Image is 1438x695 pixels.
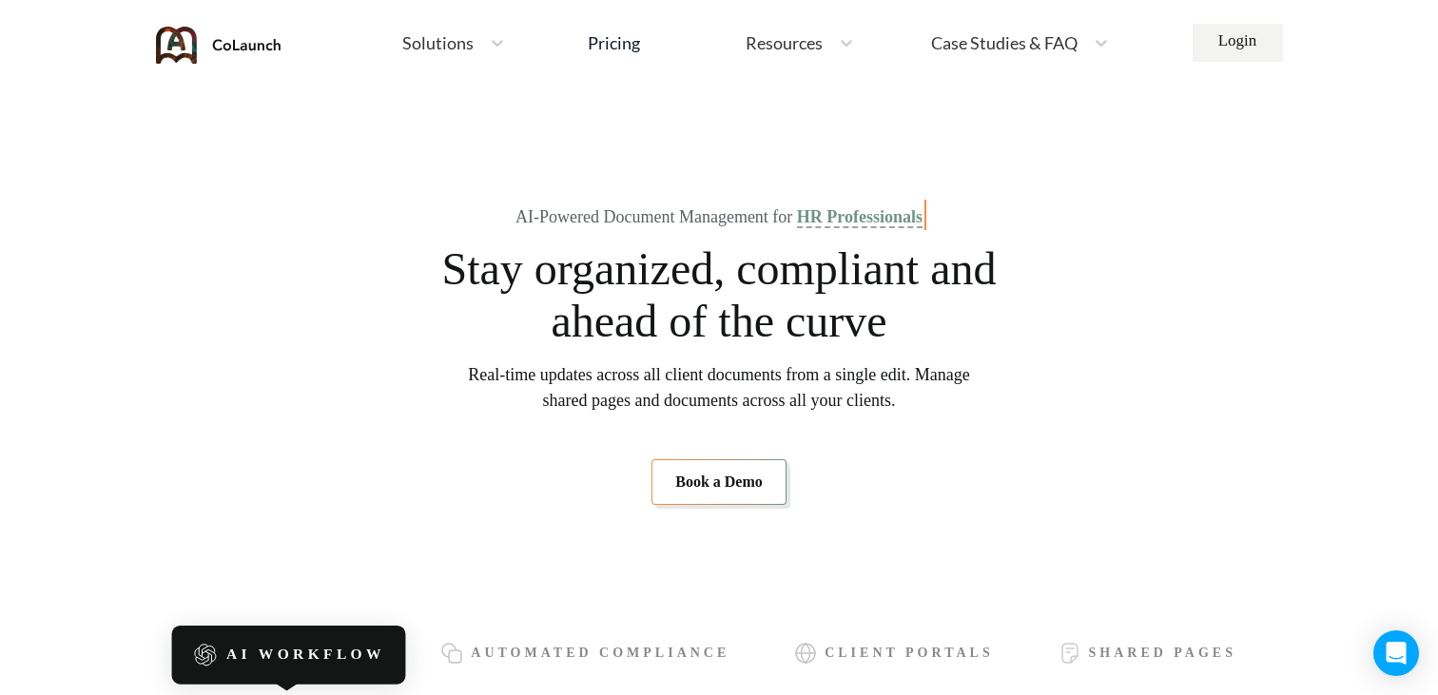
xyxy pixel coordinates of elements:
span: HR Professionals [797,207,923,228]
span: AI Workflow [226,647,385,664]
span: Shared Pages [1089,646,1236,661]
span: Solutions [402,34,474,51]
div: Pricing [588,34,640,51]
a: Login [1193,24,1283,62]
img: icon [440,642,463,665]
img: icon [794,642,817,665]
div: Open Intercom Messenger [1373,630,1419,676]
span: Client Portals [825,646,994,661]
img: icon [1059,642,1081,665]
a: Pricing [588,26,640,60]
span: Real-time updates across all client documents from a single edit. Manage shared pages and documen... [468,362,970,414]
span: Stay organized, compliant and ahead of the curve [440,242,998,347]
div: AI-Powered Document Management for [515,207,923,227]
a: Book a Demo [651,459,787,505]
span: Automated Compliance [471,646,729,661]
span: Resources [746,34,823,51]
span: Case Studies & FAQ [931,34,1078,51]
img: icon [193,643,218,667]
img: coLaunch [156,27,282,64]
